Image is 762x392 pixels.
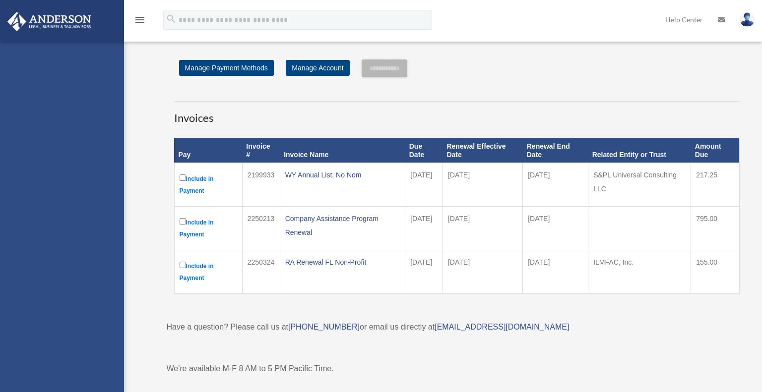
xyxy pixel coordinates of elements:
a: Manage Payment Methods [179,60,274,76]
td: [DATE] [443,207,522,250]
h3: Invoices [174,101,740,126]
a: Manage Account [286,60,349,76]
td: 155.00 [691,250,739,294]
div: WY Annual List, No Nom [285,168,400,182]
label: Include in Payment [180,216,237,240]
th: Pay [174,138,242,163]
p: Have a question? Please call us at or email us directly at [167,320,747,334]
input: Include in Payment [180,218,186,224]
td: [DATE] [523,250,588,294]
i: search [166,13,177,24]
th: Due Date [405,138,443,163]
td: ILMFAC, Inc. [588,250,691,294]
td: 2250213 [242,207,280,250]
th: Renewal End Date [523,138,588,163]
th: Invoice # [242,138,280,163]
td: [DATE] [443,163,522,207]
th: Amount Due [691,138,739,163]
a: [PHONE_NUMBER] [288,323,360,331]
td: [DATE] [443,250,522,294]
td: [DATE] [405,250,443,294]
input: Include in Payment [180,262,186,268]
td: [DATE] [523,207,588,250]
p: We're available M-F 8 AM to 5 PM Pacific Time. [167,362,747,376]
input: Include in Payment [180,174,186,181]
label: Include in Payment [180,172,237,197]
th: Invoice Name [280,138,405,163]
th: Related Entity or Trust [588,138,691,163]
th: Renewal Effective Date [443,138,522,163]
div: Company Assistance Program Renewal [285,212,400,239]
td: [DATE] [523,163,588,207]
td: 2199933 [242,163,280,207]
label: Include in Payment [180,260,237,284]
td: [DATE] [405,163,443,207]
i: menu [134,14,146,26]
a: menu [134,17,146,26]
td: 795.00 [691,207,739,250]
td: [DATE] [405,207,443,250]
div: RA Renewal FL Non-Profit [285,255,400,269]
td: 217.25 [691,163,739,207]
img: Anderson Advisors Platinum Portal [4,12,94,31]
img: User Pic [740,12,755,27]
td: 2250324 [242,250,280,294]
a: [EMAIL_ADDRESS][DOMAIN_NAME] [435,323,569,331]
td: S&PL Universal Consulting LLC [588,163,691,207]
